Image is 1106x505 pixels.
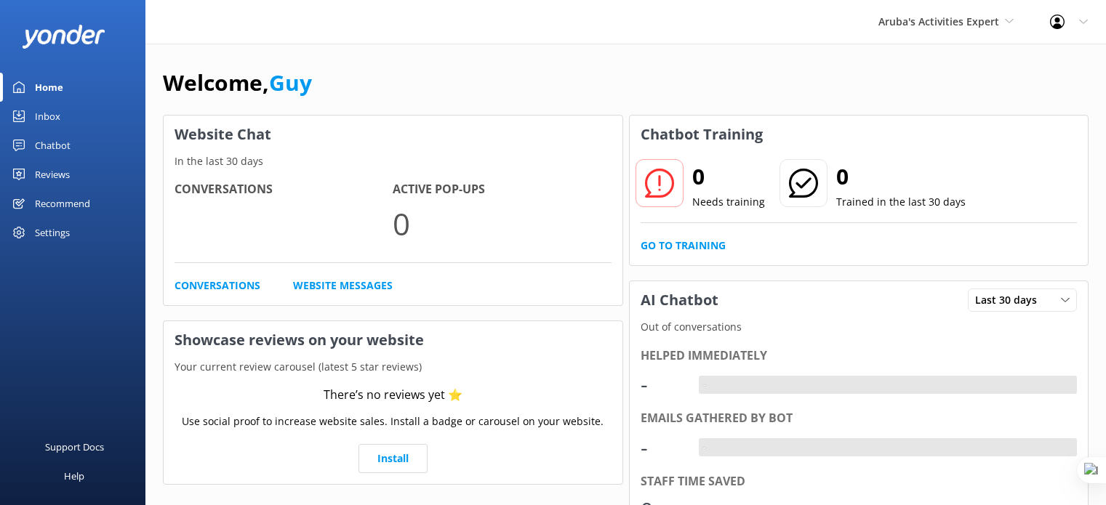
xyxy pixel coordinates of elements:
[699,376,710,395] div: -
[35,102,60,131] div: Inbox
[22,25,105,49] img: yonder-white-logo.png
[324,386,462,405] div: There’s no reviews yet ⭐
[630,319,1089,335] p: Out of conversations
[64,461,84,490] div: Help
[393,199,611,248] p: 0
[641,472,1078,491] div: Staff time saved
[35,218,70,247] div: Settings
[45,432,104,461] div: Support Docs
[164,153,622,169] p: In the last 30 days
[641,347,1078,365] div: Helped immediately
[175,180,393,199] h4: Conversations
[164,321,622,359] h3: Showcase reviews on your website
[975,292,1046,308] span: Last 30 days
[630,281,729,319] h3: AI Chatbot
[641,238,726,254] a: Go to Training
[164,359,622,375] p: Your current review carousel (latest 5 star reviews)
[164,116,622,153] h3: Website Chat
[699,438,710,457] div: -
[393,180,611,199] h4: Active Pop-ups
[175,278,260,294] a: Conversations
[269,68,312,97] a: Guy
[836,194,966,210] p: Trained in the last 30 days
[35,131,71,160] div: Chatbot
[358,444,428,473] a: Install
[641,367,684,402] div: -
[878,15,999,28] span: Aruba's Activities Expert
[692,159,765,194] h2: 0
[641,409,1078,428] div: Emails gathered by bot
[35,160,70,189] div: Reviews
[630,116,774,153] h3: Chatbot Training
[163,65,312,100] h1: Welcome,
[641,430,684,465] div: -
[182,413,604,429] p: Use social proof to increase website sales. Install a badge or carousel on your website.
[35,73,63,102] div: Home
[836,159,966,194] h2: 0
[35,189,90,218] div: Recommend
[293,278,393,294] a: Website Messages
[692,194,765,210] p: Needs training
